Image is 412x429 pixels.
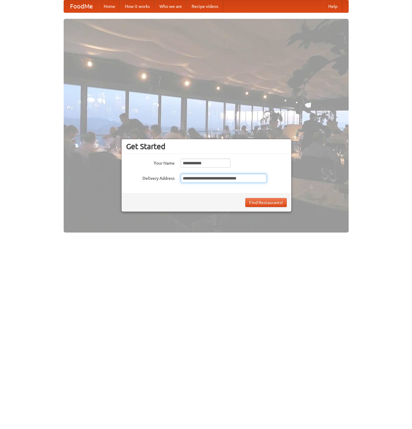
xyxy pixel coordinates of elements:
a: FoodMe [64,0,99,12]
a: How it works [120,0,155,12]
h3: Get Started [126,142,287,151]
a: Recipe videos [187,0,223,12]
button: Find Restaurants! [245,198,287,207]
a: Home [99,0,120,12]
a: Who we are [155,0,187,12]
a: Help [323,0,342,12]
label: Your Name [126,159,175,166]
label: Delivery Address [126,174,175,181]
